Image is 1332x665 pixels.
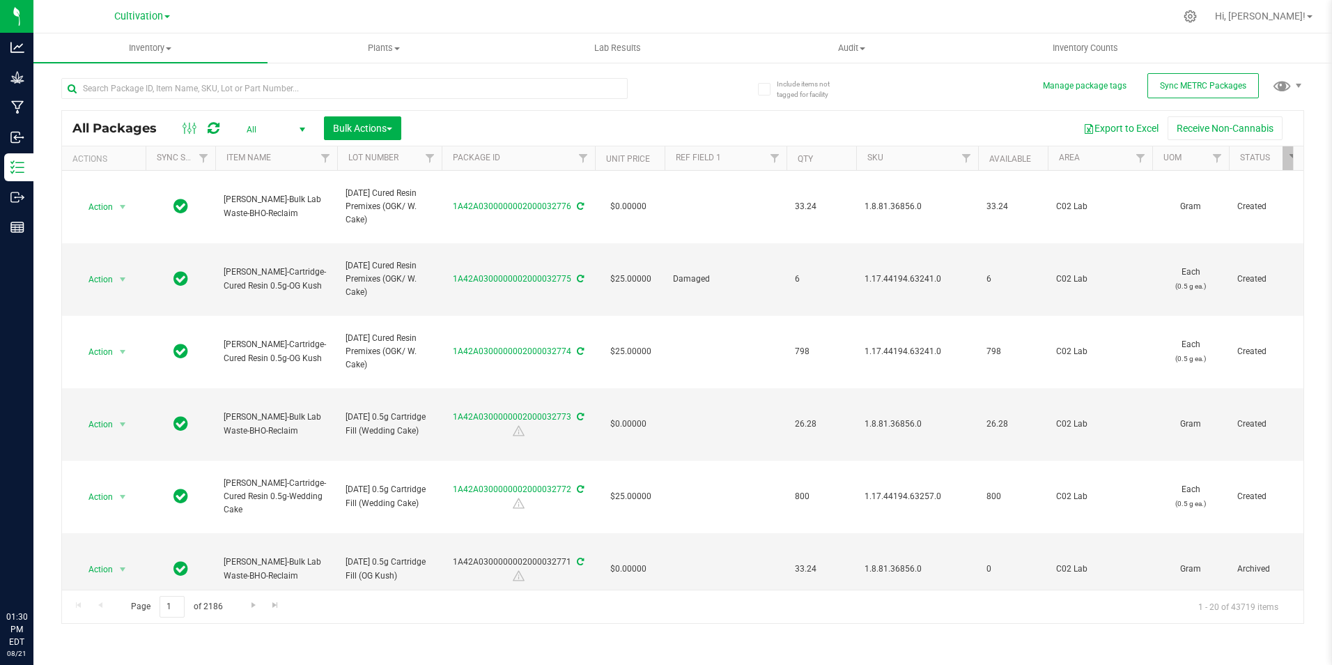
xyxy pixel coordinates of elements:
[265,596,286,615] a: Go to the last page
[324,116,401,140] button: Bulk Actions
[1215,10,1306,22] span: Hi, [PERSON_NAME]!
[226,153,271,162] a: Item Name
[575,274,584,284] span: Sync from Compliance System
[76,560,114,579] span: Action
[114,10,163,22] span: Cultivation
[575,412,584,422] span: Sync from Compliance System
[1043,80,1126,92] button: Manage package tags
[173,414,188,434] span: In Sync
[72,154,140,164] div: Actions
[1056,563,1144,576] span: C02 Lab
[673,273,778,286] span: Damaged
[676,153,721,162] a: Ref Field 1
[173,269,188,289] span: In Sync
[986,563,1039,576] span: 0
[76,342,114,362] span: Action
[1161,483,1221,510] span: Each
[114,560,132,579] span: select
[6,611,27,648] p: 01:30 PM EDT
[10,190,24,204] inline-svg: Outbound
[6,648,27,659] p: 08/21
[795,563,848,576] span: 33.24
[76,415,114,434] span: Action
[1163,153,1182,162] a: UOM
[10,160,24,174] inline-svg: Inventory
[61,78,628,99] input: Search Package ID, Item Name, SKU, Lot or Part Number...
[575,484,584,494] span: Sync from Compliance System
[1056,345,1144,358] span: C02 Lab
[989,154,1031,164] a: Available
[865,418,970,431] span: 1.8.81.36856.0
[10,70,24,84] inline-svg: Grow
[268,42,501,54] span: Plants
[777,79,846,100] span: Include items not tagged for facility
[76,270,114,289] span: Action
[603,559,653,579] span: $0.00000
[33,42,268,54] span: Inventory
[346,332,433,372] span: [DATE] Cured Resin Premixes (OGK/ W. Cake)
[346,556,433,582] span: [DATE] 0.5g Cartridge Fill (OG Kush)
[865,490,970,503] span: 1.17.44194.63257.0
[795,418,848,431] span: 26.28
[440,424,597,438] div: Contains Remediated Product
[440,556,597,583] div: 1A42A0300000002000032771
[157,153,210,162] a: Sync Status
[453,153,500,162] a: Package ID
[1129,146,1152,170] a: Filter
[795,200,848,213] span: 33.24
[968,33,1202,63] a: Inventory Counts
[114,270,132,289] span: select
[1168,116,1283,140] button: Receive Non-Cannabis
[10,130,24,144] inline-svg: Inbound
[603,414,653,434] span: $0.00000
[1056,490,1144,503] span: C02 Lab
[119,596,234,618] span: Page of 2186
[986,418,1039,431] span: 26.28
[1182,10,1199,23] div: Manage settings
[224,411,329,437] span: [PERSON_NAME]-Bulk Lab Waste-BHO-Reclaim
[1059,153,1080,162] a: Area
[192,146,215,170] a: Filter
[603,269,658,289] span: $25.00000
[1056,418,1144,431] span: C02 Lab
[440,569,597,583] div: Contains Remediated Product
[1056,273,1144,286] span: C02 Lab
[865,273,970,286] span: 1.17.44194.63241.0
[865,200,970,213] span: 1.8.81.36856.0
[1161,352,1221,365] p: (0.5 g ea.)
[1161,338,1221,365] span: Each
[603,487,658,507] span: $25.00000
[575,42,660,54] span: Lab Results
[606,154,650,164] a: Unit Price
[1056,200,1144,213] span: C02 Lab
[603,197,653,217] span: $0.00000
[173,487,188,506] span: In Sync
[224,338,329,365] span: [PERSON_NAME]-Cartridge-Cured Resin 0.5g-OG Kush
[1237,200,1297,213] span: Created
[173,197,188,216] span: In Sync
[1237,345,1297,358] span: Created
[160,596,185,618] input: 1
[764,146,787,170] a: Filter
[575,201,584,211] span: Sync from Compliance System
[173,559,188,579] span: In Sync
[453,484,571,494] a: 1A42A0300000002000032772
[453,346,571,356] a: 1A42A0300000002000032774
[346,483,433,510] span: [DATE] 0.5g Cartridge Fill (Wedding Cake)
[114,415,132,434] span: select
[867,153,883,162] a: SKU
[603,342,658,362] span: $25.00000
[1206,146,1229,170] a: Filter
[346,259,433,300] span: [DATE] Cured Resin Premixes (OGK/ W. Cake)
[1237,273,1297,286] span: Created
[575,557,584,567] span: Sync from Compliance System
[795,273,848,286] span: 6
[955,146,978,170] a: Filter
[986,490,1039,503] span: 800
[440,496,597,510] div: Contains Remediated Product
[1237,490,1297,503] span: Created
[224,556,329,582] span: [PERSON_NAME]-Bulk Lab Waste-BHO-Reclaim
[501,33,735,63] a: Lab Results
[986,345,1039,358] span: 798
[224,477,329,517] span: [PERSON_NAME]-Cartridge-Cured Resin 0.5g-Wedding Cake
